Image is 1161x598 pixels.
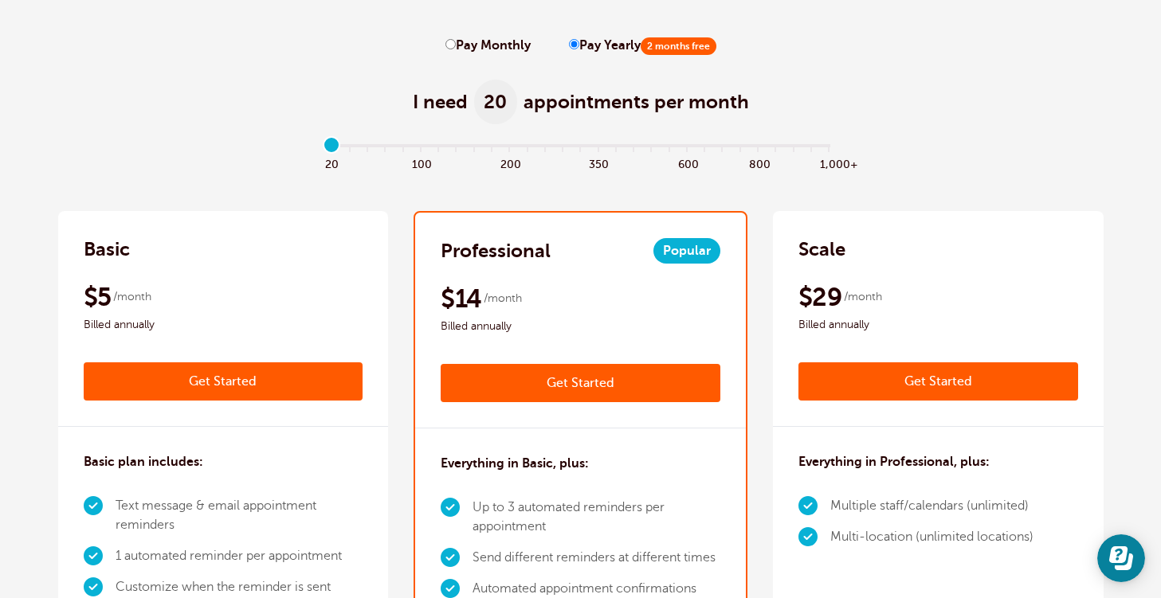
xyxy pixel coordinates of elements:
[1097,534,1145,582] iframe: Resource center
[569,39,579,49] input: Pay Yearly2 months free
[524,89,749,115] span: appointments per month
[798,452,990,471] h3: Everything in Professional, plus:
[324,154,341,172] span: 20
[84,362,363,401] a: Get Started
[653,238,720,264] span: Popular
[445,39,456,49] input: Pay Monthly
[413,89,468,115] span: I need
[844,287,882,307] span: /month
[84,236,130,262] h2: Basic
[116,541,363,572] li: 1 automated reminder per appointment
[569,38,716,53] label: Pay Yearly
[445,38,531,53] label: Pay Monthly
[830,491,1034,522] li: Multiple staff/calendars (unlimited)
[798,315,1078,334] span: Billed annually
[441,238,551,264] h2: Professional
[473,492,720,542] li: Up to 3 automated reminders per appointment
[749,154,767,172] span: 800
[113,287,151,307] span: /month
[441,364,720,402] a: Get Started
[441,454,589,473] h3: Everything in Basic, plus:
[116,491,363,541] li: Text message & email appointment reminders
[84,315,363,334] span: Billed annually
[589,154,606,172] span: 350
[830,522,1034,553] li: Multi-location (unlimited locations)
[441,283,481,315] span: $14
[441,317,720,336] span: Billed annually
[798,281,841,313] span: $29
[678,154,696,172] span: 600
[641,37,716,55] span: 2 months free
[473,542,720,573] li: Send different reminders at different times
[84,452,203,471] h3: Basic plan includes:
[484,289,522,308] span: /month
[412,154,429,172] span: 100
[820,154,837,172] span: 1,000+
[474,80,517,124] span: 20
[500,154,518,172] span: 200
[798,362,1078,401] a: Get Started
[84,281,112,313] span: $5
[798,236,845,262] h2: Scale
